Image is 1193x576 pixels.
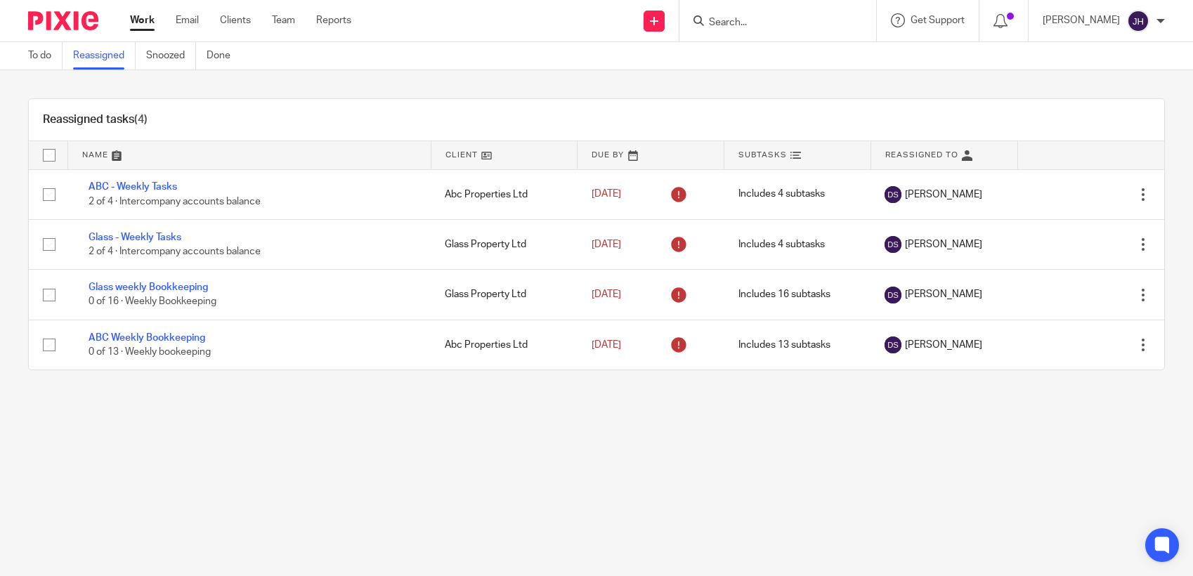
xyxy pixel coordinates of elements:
[431,169,578,219] td: Abc Properties Ltd
[592,340,621,350] span: [DATE]
[73,42,136,70] a: Reassigned
[28,42,63,70] a: To do
[1043,13,1120,27] p: [PERSON_NAME]
[905,287,982,301] span: [PERSON_NAME]
[592,240,621,249] span: [DATE]
[708,17,834,30] input: Search
[911,15,965,25] span: Get Support
[89,297,216,307] span: 0 of 16 · Weekly Bookkeeping
[905,188,982,202] span: [PERSON_NAME]
[89,182,177,192] a: ABC - Weekly Tasks
[134,114,148,125] span: (4)
[885,236,901,253] img: svg%3E
[146,42,196,70] a: Snoozed
[885,336,901,353] img: svg%3E
[905,237,982,251] span: [PERSON_NAME]
[431,320,578,369] td: Abc Properties Ltd
[89,333,205,343] a: ABC Weekly Bookkeeping
[89,247,261,256] span: 2 of 4 · Intercompany accounts balance
[885,287,901,303] img: svg%3E
[905,338,982,352] span: [PERSON_NAME]
[176,13,199,27] a: Email
[738,190,825,199] span: Includes 4 subtasks
[738,151,787,159] span: Subtasks
[592,190,621,199] span: [DATE]
[738,340,830,350] span: Includes 13 subtasks
[738,290,830,300] span: Includes 16 subtasks
[28,11,98,30] img: Pixie
[885,186,901,203] img: svg%3E
[431,270,578,320] td: Glass Property Ltd
[89,282,208,292] a: Glass weekly Bookkeeping
[220,13,251,27] a: Clients
[592,289,621,299] span: [DATE]
[207,42,241,70] a: Done
[1127,10,1149,32] img: svg%3E
[130,13,155,27] a: Work
[89,347,211,357] span: 0 of 13 · Weekly bookeeping
[316,13,351,27] a: Reports
[738,240,825,249] span: Includes 4 subtasks
[89,197,261,207] span: 2 of 4 · Intercompany accounts balance
[43,112,148,127] h1: Reassigned tasks
[272,13,295,27] a: Team
[89,233,181,242] a: Glass - Weekly Tasks
[431,219,578,269] td: Glass Property Ltd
